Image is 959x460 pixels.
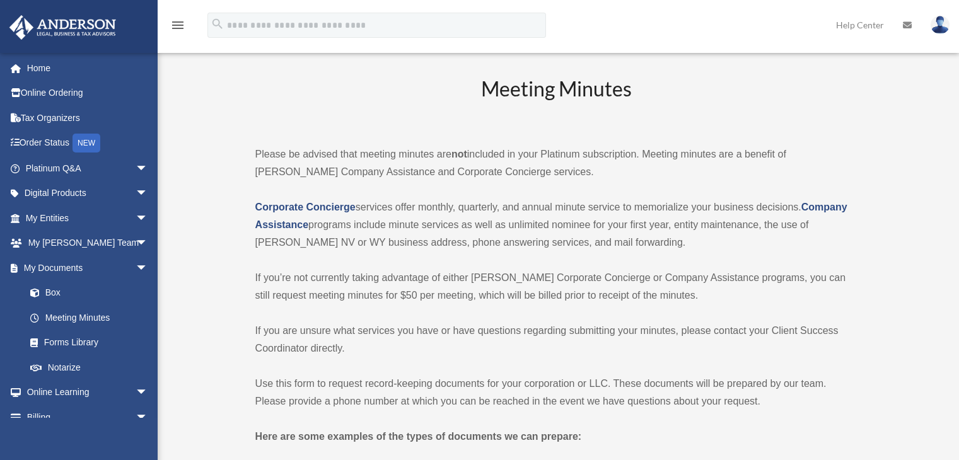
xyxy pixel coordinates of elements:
a: Tax Organizers [9,105,167,130]
a: Forms Library [18,330,167,355]
span: arrow_drop_down [136,181,161,207]
p: If you’re not currently taking advantage of either [PERSON_NAME] Corporate Concierge or Company A... [255,269,859,304]
p: services offer monthly, quarterly, and annual minute service to memorialize your business decisio... [255,198,859,251]
span: arrow_drop_down [136,255,161,281]
a: Company Assistance [255,202,847,230]
a: My [PERSON_NAME] Teamarrow_drop_down [9,231,167,256]
i: search [211,17,224,31]
img: Anderson Advisors Platinum Portal [6,15,120,40]
p: Please be advised that meeting minutes are included in your Platinum subscription. Meeting minute... [255,146,859,181]
a: Home [9,55,167,81]
span: arrow_drop_down [136,405,161,430]
a: Order StatusNEW [9,130,167,156]
p: Use this form to request record-keeping documents for your corporation or LLC. These documents wi... [255,375,859,410]
i: menu [170,18,185,33]
h2: Meeting Minutes [255,75,859,127]
span: arrow_drop_down [136,380,161,406]
strong: Here are some examples of the types of documents we can prepare: [255,431,582,442]
a: Box [18,280,167,306]
img: User Pic [931,16,950,34]
a: Online Learningarrow_drop_down [9,380,167,405]
a: Corporate Concierge [255,202,356,212]
a: Notarize [18,355,167,380]
a: menu [170,22,185,33]
a: My Documentsarrow_drop_down [9,255,167,280]
a: Meeting Minutes [18,305,161,330]
a: Platinum Q&Aarrow_drop_down [9,156,167,181]
a: Digital Productsarrow_drop_down [9,181,167,206]
div: NEW [73,134,100,152]
span: arrow_drop_down [136,231,161,256]
span: arrow_drop_down [136,156,161,181]
strong: not [451,149,467,159]
span: arrow_drop_down [136,205,161,231]
p: If you are unsure what services you have or have questions regarding submitting your minutes, ple... [255,322,859,357]
a: Billingarrow_drop_down [9,405,167,430]
a: My Entitiesarrow_drop_down [9,205,167,231]
a: Online Ordering [9,81,167,106]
